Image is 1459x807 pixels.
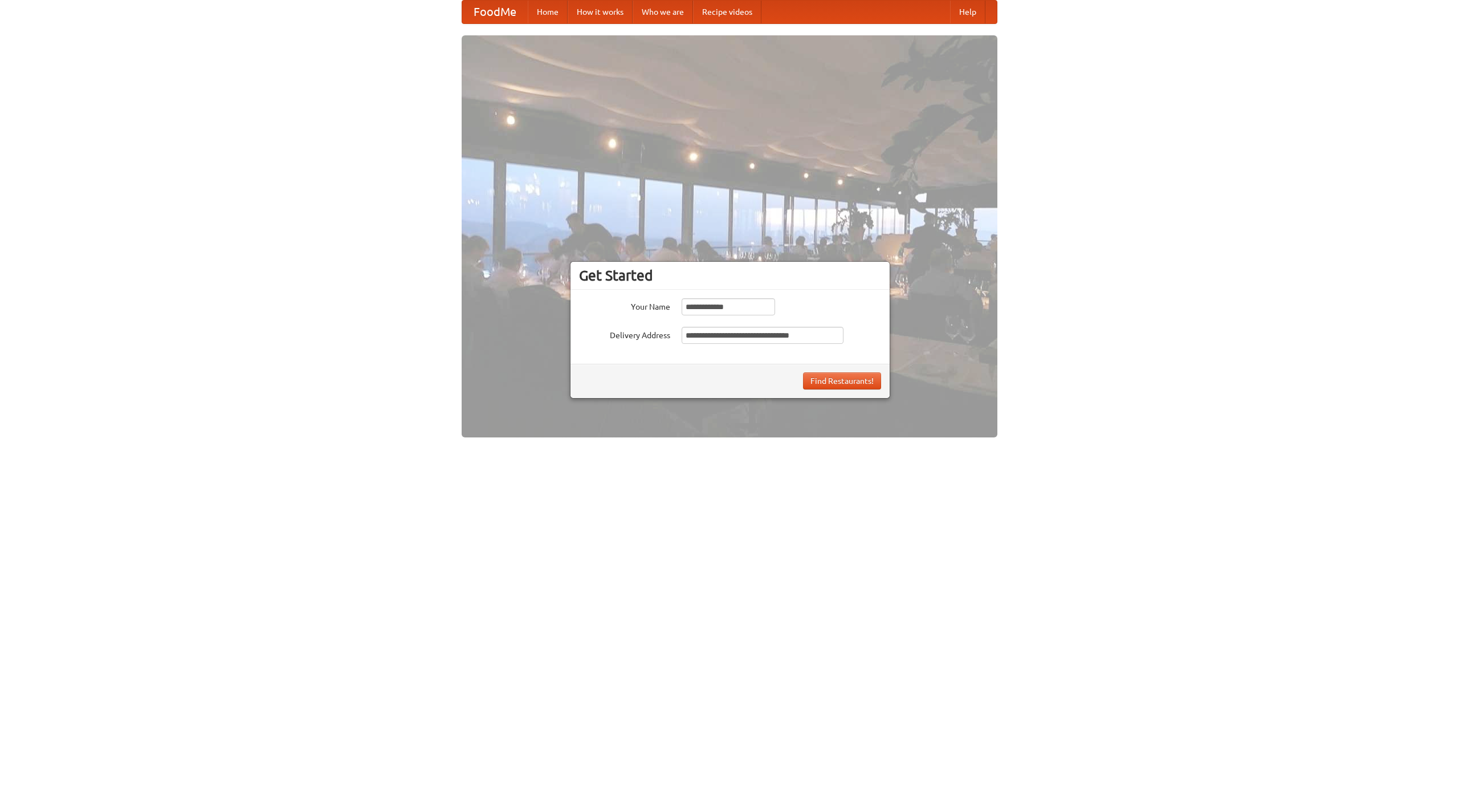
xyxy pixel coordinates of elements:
a: How it works [568,1,633,23]
h3: Get Started [579,267,881,284]
a: Who we are [633,1,693,23]
a: Help [950,1,985,23]
a: FoodMe [462,1,528,23]
a: Home [528,1,568,23]
label: Delivery Address [579,327,670,341]
label: Your Name [579,298,670,313]
button: Find Restaurants! [803,372,881,390]
a: Recipe videos [693,1,761,23]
